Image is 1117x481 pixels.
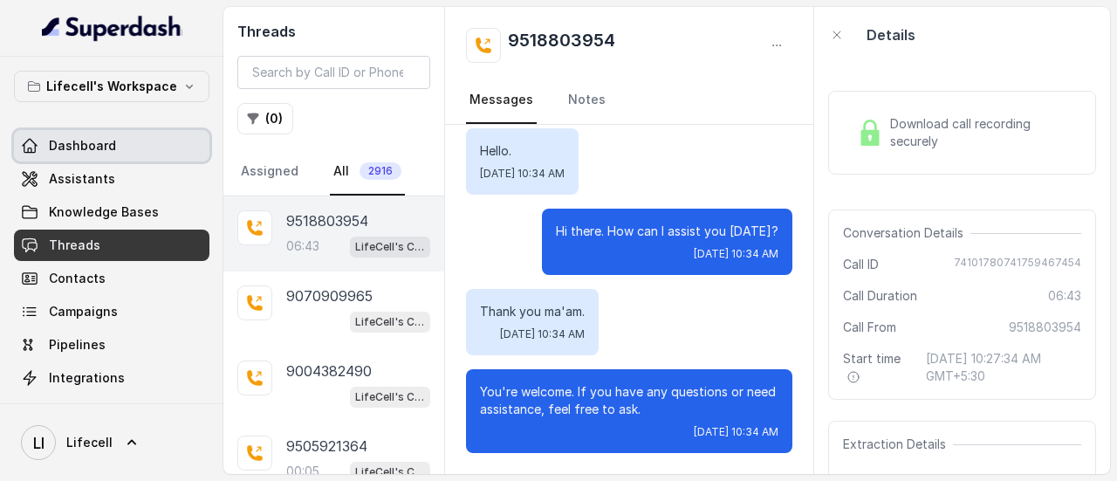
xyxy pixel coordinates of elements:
[286,361,372,381] p: 9004382490
[49,336,106,354] span: Pipelines
[46,76,177,97] p: Lifecell's Workspace
[14,362,209,394] a: Integrations
[466,77,537,124] a: Messages
[14,263,209,294] a: Contacts
[694,425,778,439] span: [DATE] 10:34 AM
[867,24,915,45] p: Details
[14,395,209,427] a: API Settings
[694,247,778,261] span: [DATE] 10:34 AM
[14,296,209,327] a: Campaigns
[890,115,1074,150] span: Download call recording securely
[49,369,125,387] span: Integrations
[843,287,917,305] span: Call Duration
[355,238,425,256] p: LifeCell's Call Assistant
[49,237,100,254] span: Threads
[843,436,953,453] span: Extraction Details
[926,350,1081,385] span: [DATE] 10:27:34 AM GMT+5:30
[237,56,430,89] input: Search by Call ID or Phone Number
[480,303,585,320] p: Thank you ma'am.
[1048,287,1081,305] span: 06:43
[237,148,302,196] a: Assigned
[286,285,373,306] p: 9070909965
[14,163,209,195] a: Assistants
[360,162,401,180] span: 2916
[49,303,118,320] span: Campaigns
[1009,319,1081,336] span: 9518803954
[49,203,159,221] span: Knowledge Bases
[330,148,405,196] a: All2916
[857,120,883,146] img: Lock Icon
[843,350,912,385] span: Start time
[49,137,116,155] span: Dashboard
[508,28,615,63] h2: 9518803954
[14,71,209,102] button: Lifecell's Workspace
[466,77,792,124] nav: Tabs
[237,148,430,196] nav: Tabs
[14,418,209,467] a: Lifecell
[66,434,113,451] span: Lifecell
[286,436,367,457] p: 9505921364
[286,463,319,480] p: 00:05
[355,464,425,481] p: LifeCell's Call Assistant
[954,256,1081,273] span: 74101780741759467454
[480,167,565,181] span: [DATE] 10:34 AM
[49,270,106,287] span: Contacts
[286,210,368,231] p: 9518803954
[237,21,430,42] h2: Threads
[14,130,209,161] a: Dashboard
[237,103,293,134] button: (0)
[286,237,319,255] p: 06:43
[14,329,209,361] a: Pipelines
[843,319,896,336] span: Call From
[480,142,565,160] p: Hello.
[355,388,425,406] p: LifeCell's Call Assistant
[42,14,182,42] img: light.svg
[565,77,609,124] a: Notes
[480,383,778,418] p: You're welcome. If you have any questions or need assistance, feel free to ask.
[843,256,879,273] span: Call ID
[355,313,425,331] p: LifeCell's Call Assistant
[49,170,115,188] span: Assistants
[843,224,970,242] span: Conversation Details
[14,230,209,261] a: Threads
[49,402,125,420] span: API Settings
[556,223,778,240] p: Hi there. How can I assist you [DATE]?
[14,196,209,228] a: Knowledge Bases
[33,434,45,452] text: LI
[500,327,585,341] span: [DATE] 10:34 AM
